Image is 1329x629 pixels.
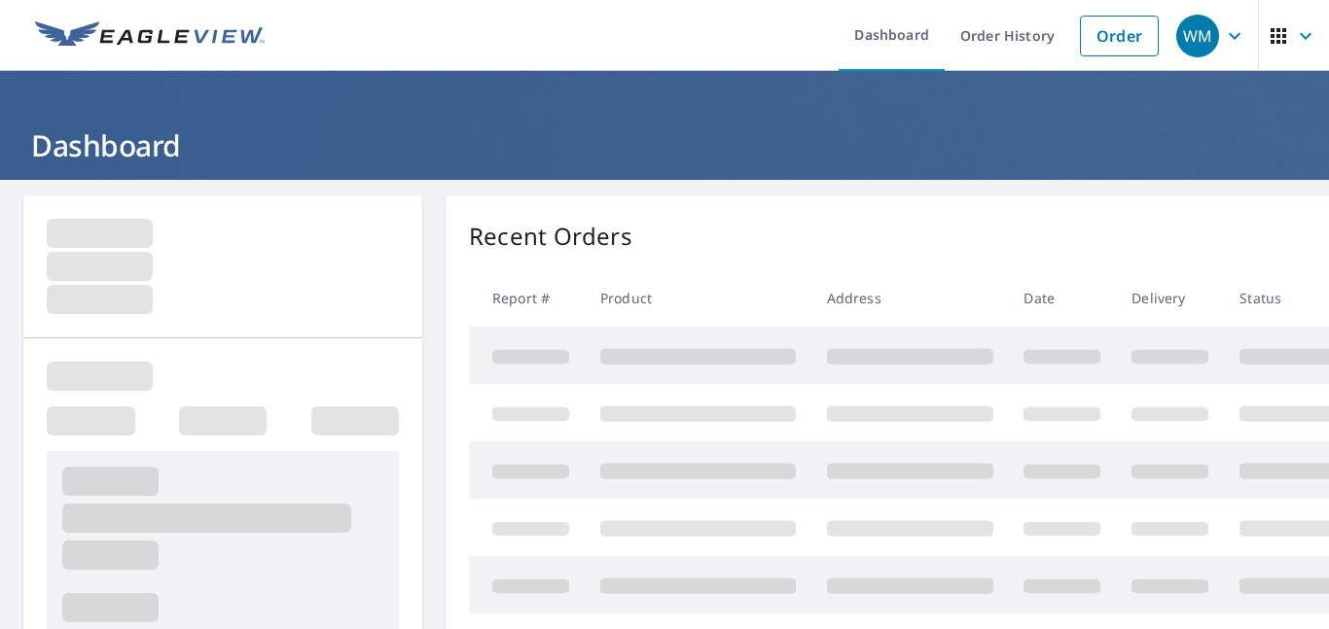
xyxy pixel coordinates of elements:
th: Report # [469,269,585,327]
th: Delivery [1116,269,1224,327]
img: EV Logo [35,21,265,51]
p: Recent Orders [469,219,632,254]
th: Address [811,269,1009,327]
th: Product [585,269,811,327]
h1: Dashboard [23,125,1306,165]
div: WM [1176,15,1219,57]
th: Date [1008,269,1116,327]
a: Order [1080,16,1159,56]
